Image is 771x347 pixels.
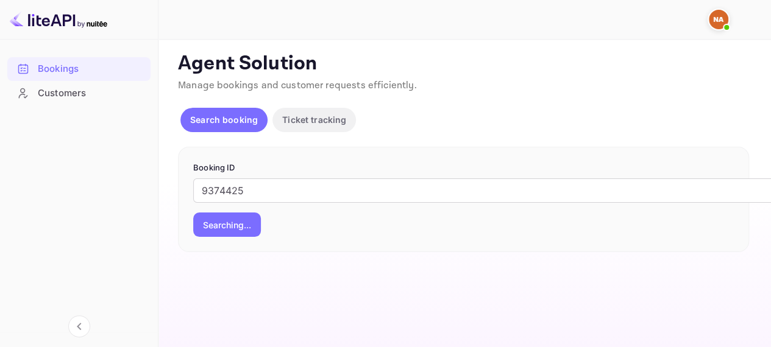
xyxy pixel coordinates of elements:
[178,52,749,76] p: Agent Solution
[10,10,107,29] img: LiteAPI logo
[7,57,151,81] div: Bookings
[193,162,734,174] p: Booking ID
[7,57,151,80] a: Bookings
[193,212,261,237] button: Searching...
[190,113,258,126] p: Search booking
[282,113,346,126] p: Ticket tracking
[7,82,151,104] a: Customers
[68,315,90,337] button: Collapse navigation
[178,79,417,92] span: Manage bookings and customer requests efficiently.
[7,82,151,105] div: Customers
[38,86,144,100] div: Customers
[38,62,144,76] div: Bookings
[709,10,728,29] img: Nargisse El Aoumari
